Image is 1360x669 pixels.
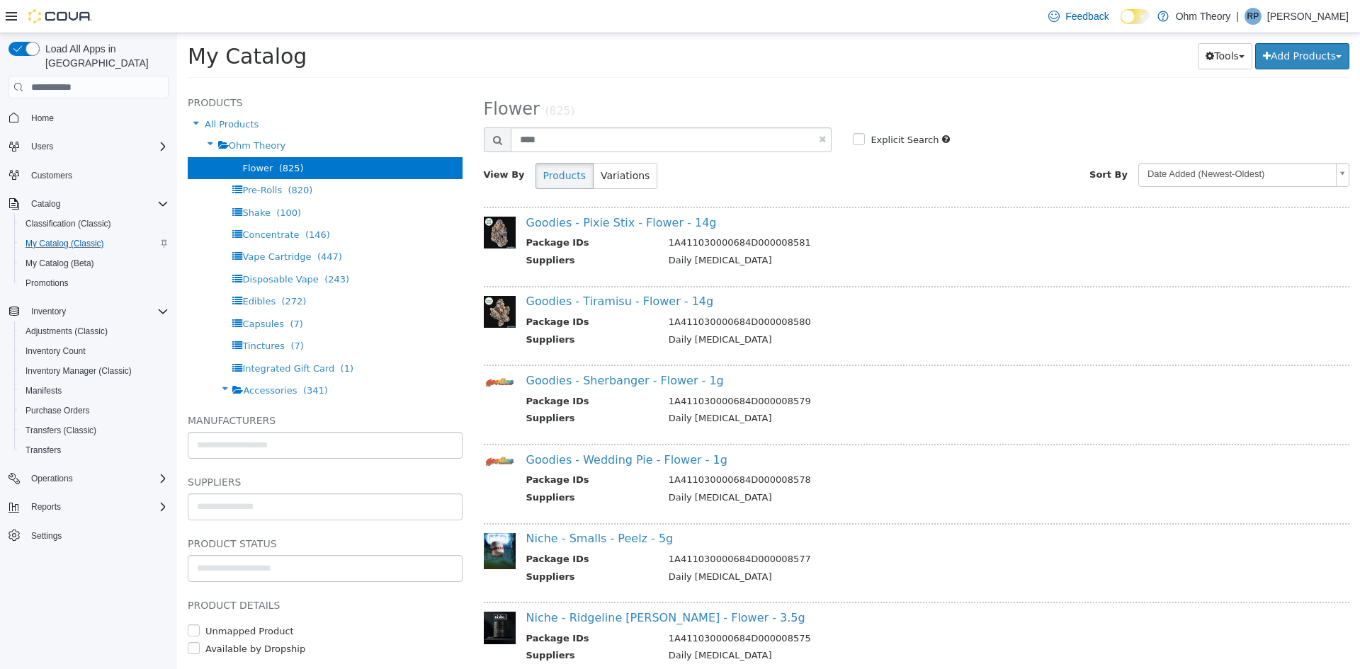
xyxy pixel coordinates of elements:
a: Niche - Ridgeline [PERSON_NAME] - Flower - 3.5g [349,578,628,591]
span: Operations [25,470,169,487]
span: Flower [307,66,363,86]
button: Customers [3,165,174,185]
td: Daily [MEDICAL_DATA] [481,299,1141,317]
span: Promotions [25,278,69,289]
span: (243) [147,241,172,251]
span: Transfers [20,442,169,459]
span: Shake [65,174,93,185]
img: 150 [307,578,339,610]
span: My Catalog [11,11,130,35]
th: Suppliers [349,220,481,238]
button: Transfers (Classic) [14,421,174,440]
th: Package IDs [349,519,481,537]
span: Disposable Vape [65,241,141,251]
span: (272) [104,263,129,273]
span: (7) [113,285,125,296]
span: Home [31,113,54,124]
th: Suppliers [349,615,481,633]
span: Inventory Count [25,345,86,357]
a: Transfers (Classic) [20,422,102,439]
span: Reports [31,501,61,513]
h5: Products [11,61,285,78]
small: (825) [368,72,398,84]
td: Daily [MEDICAL_DATA] [481,615,1141,633]
span: (100) [99,174,124,185]
label: Unmapped Product [25,591,117,605]
img: 150 [307,344,339,354]
button: Inventory [3,302,174,321]
span: Reports [25,498,169,515]
a: Manifests [20,382,67,399]
button: Catalog [3,194,174,214]
span: (820) [110,151,135,162]
span: Capsules [65,285,107,296]
button: Operations [3,469,174,488]
h5: Manufacturers [11,379,285,396]
span: (146) [128,196,153,207]
span: Users [25,138,169,155]
span: Accessories [66,352,120,362]
a: Goodies - Pixie Stix - Flower - 14g [349,183,540,196]
a: Feedback [1043,2,1114,30]
span: My Catalog (Beta) [20,255,169,272]
a: Date Added (Newest-Oldest) [961,130,1172,154]
button: Catalog [25,195,66,212]
span: Promotions [20,275,169,292]
span: Inventory [25,303,169,320]
label: Available by Dropship [25,609,128,623]
span: Inventory Manager (Classic) [20,362,169,379]
th: Package IDs [349,440,481,457]
span: Classification (Classic) [20,215,169,232]
span: Date Added (Newest-Oldest) [962,130,1153,152]
button: Users [25,138,59,155]
label: Explicit Search [690,100,761,114]
td: 1A411030000684D000008575 [481,598,1141,616]
td: 1A411030000684D000008579 [481,361,1141,379]
span: Manifests [25,385,62,396]
button: Classification (Classic) [14,214,174,234]
nav: Complex example [8,101,169,583]
td: 1A411030000684D000008578 [481,440,1141,457]
a: Goodies - Sherbanger - Flower - 1g [349,341,547,354]
a: Home [25,110,59,127]
h5: Product Details [11,564,285,581]
span: All Products [28,86,81,96]
button: Inventory [25,303,72,320]
button: Inventory Manager (Classic) [14,361,174,381]
span: Classification (Classic) [25,218,111,229]
button: Manifests [14,381,174,401]
span: Feedback [1065,9,1109,23]
a: Goodies - Tiramisu - Flower - 14g [349,261,537,275]
button: Tools [1021,10,1075,36]
a: Goodies - Wedding Pie - Flower - 1g [349,420,550,433]
span: Pre-Rolls [65,151,105,162]
span: Inventory [31,306,66,317]
button: Reports [3,497,174,517]
span: Inventory Count [20,343,169,360]
input: Dark Mode [1121,9,1150,24]
button: My Catalog (Beta) [14,253,174,273]
a: Inventory Manager (Classic) [20,362,137,379]
button: My Catalog (Classic) [14,234,174,253]
a: Promotions [20,275,74,292]
a: Inventory Count [20,343,91,360]
span: (7) [113,307,126,318]
th: Package IDs [349,202,481,220]
p: | [1236,8,1239,25]
span: Adjustments (Classic) [20,323,169,340]
button: Adjustments (Classic) [14,321,174,341]
th: Suppliers [349,299,481,317]
th: Suppliers [349,378,481,396]
img: 150 [307,423,339,433]
span: Adjustments (Classic) [25,326,108,337]
span: My Catalog (Beta) [25,258,94,269]
th: Package IDs [349,598,481,616]
h5: Suppliers [11,440,285,457]
span: My Catalog (Classic) [25,238,104,249]
a: Classification (Classic) [20,215,117,232]
span: Flower [65,130,96,140]
span: (447) [140,218,165,229]
a: Adjustments (Classic) [20,323,113,340]
button: Promotions [14,273,174,293]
